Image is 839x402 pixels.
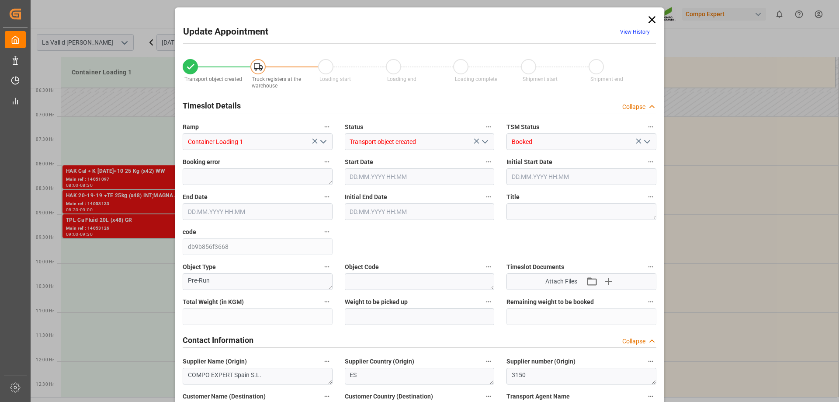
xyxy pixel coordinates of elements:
h2: Timeslot Details [183,100,241,112]
button: Initial End Date [483,191,494,203]
input: DD.MM.YYYY HH:MM [345,203,495,220]
span: Status [345,122,363,132]
span: Loading complete [455,76,497,82]
input: DD.MM.YYYY HH:MM [506,168,656,185]
button: Object Code [483,261,494,273]
span: Booking error [183,157,220,167]
div: Collapse [622,337,645,346]
span: Customer Country (Destination) [345,392,433,401]
span: Attach Files [545,277,577,286]
button: Total Weight (in KGM) [321,296,333,308]
button: Supplier Name (Origin) [321,356,333,367]
button: Ramp [321,121,333,133]
span: Shipment start [523,76,558,82]
button: Title [645,191,656,203]
span: Initial Start Date [506,157,552,167]
span: Transport object created [184,76,242,82]
button: Customer Country (Destination) [483,391,494,402]
span: code [183,227,196,237]
input: DD.MM.YYYY HH:MM [183,203,333,220]
textarea: Pre-Run [183,273,333,290]
button: open menu [478,135,491,149]
button: Remaining weight to be booked [645,296,656,308]
textarea: ES [345,368,495,385]
button: Weight to be picked up [483,296,494,308]
button: Supplier Country (Origin) [483,356,494,367]
button: Start Date [483,156,494,168]
span: Supplier number (Origin) [506,357,576,366]
span: Start Date [345,157,373,167]
button: TSM Status [645,121,656,133]
span: End Date [183,192,208,202]
span: Transport Agent Name [506,392,570,401]
button: Object Type [321,261,333,273]
span: Loading end [387,76,416,82]
button: open menu [640,135,653,149]
span: Loading start [319,76,351,82]
span: Ramp [183,122,199,132]
input: Type to search/select [345,133,495,150]
button: Transport Agent Name [645,391,656,402]
span: Title [506,192,520,202]
button: code [321,226,333,238]
button: Initial Start Date [645,156,656,168]
input: DD.MM.YYYY HH:MM [345,168,495,185]
span: Supplier Country (Origin) [345,357,414,366]
span: Customer Name (Destination) [183,392,266,401]
button: Customer Name (Destination) [321,391,333,402]
button: Status [483,121,494,133]
a: View History [620,29,650,35]
div: Collapse [622,102,645,112]
span: Shipment end [590,76,623,82]
span: Object Type [183,262,216,272]
h2: Contact Information [183,334,253,346]
span: TSM Status [506,122,539,132]
input: Type to search/select [183,133,333,150]
span: Truck registers at the warehouse [252,76,301,89]
span: Timeslot Documents [506,262,564,272]
button: Timeslot Documents [645,261,656,273]
span: Total Weight (in KGM) [183,297,244,307]
textarea: 3150 [506,368,656,385]
span: Initial End Date [345,192,387,202]
span: Supplier Name (Origin) [183,357,247,366]
button: Supplier number (Origin) [645,356,656,367]
button: open menu [316,135,329,149]
span: Remaining weight to be booked [506,297,594,307]
span: Weight to be picked up [345,297,408,307]
textarea: COMPO EXPERT Spain S.L. [183,368,333,385]
button: Booking error [321,156,333,168]
h2: Update Appointment [183,25,268,39]
button: End Date [321,191,333,203]
span: Object Code [345,262,379,272]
